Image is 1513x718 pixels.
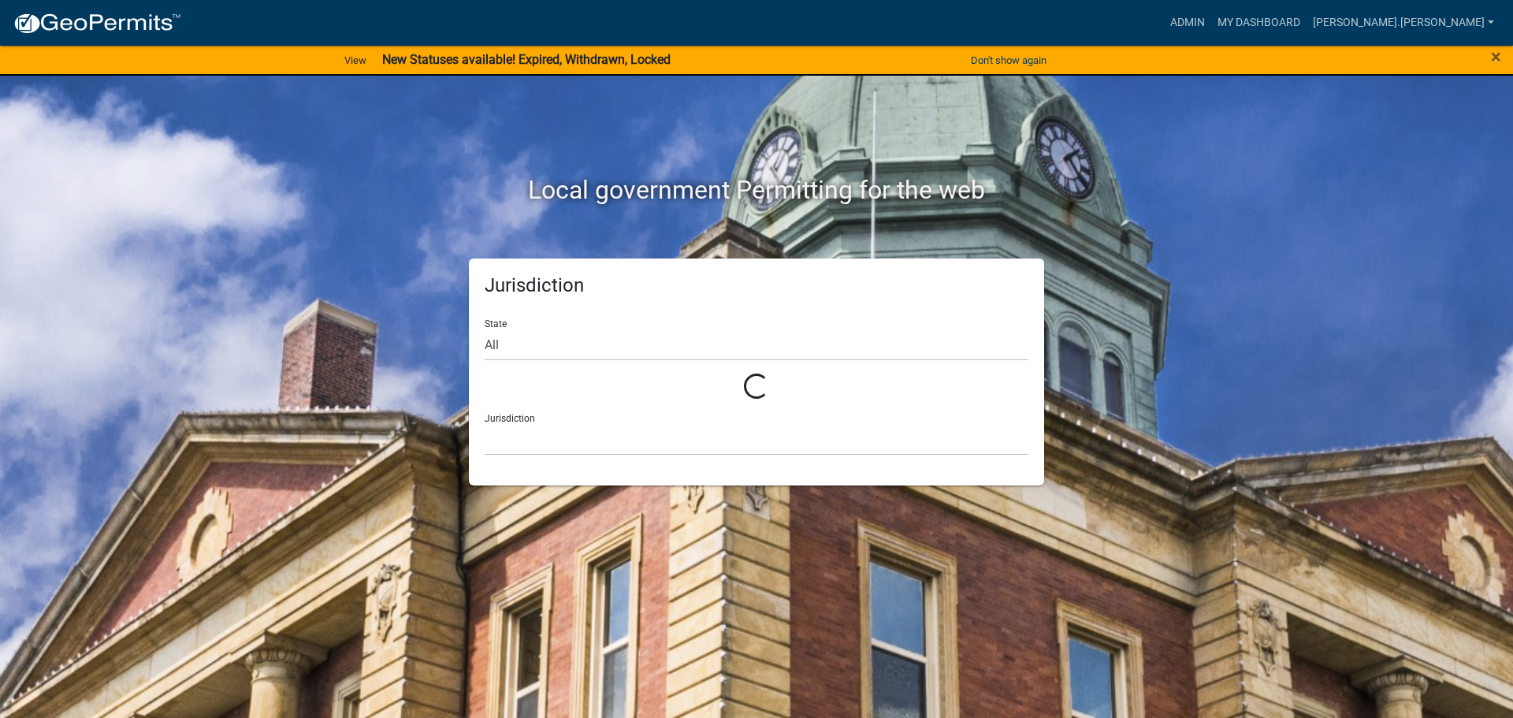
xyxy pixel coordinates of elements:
[1491,46,1501,68] span: ×
[382,52,671,67] strong: New Statuses available! Expired, Withdrawn, Locked
[1307,8,1500,38] a: [PERSON_NAME].[PERSON_NAME]
[1164,8,1211,38] a: Admin
[338,47,373,73] a: View
[1211,8,1307,38] a: My Dashboard
[965,47,1053,73] button: Don't show again
[485,274,1028,297] h5: Jurisdiction
[319,175,1194,205] h2: Local government Permitting for the web
[1491,47,1501,66] button: Close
